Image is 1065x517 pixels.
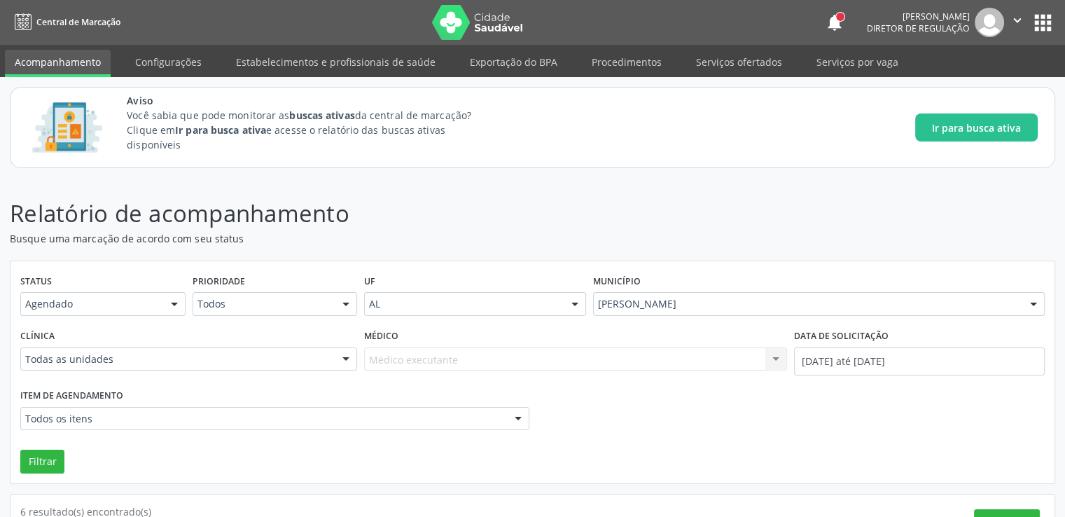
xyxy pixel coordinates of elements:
[36,16,120,28] span: Central de Marcação
[794,326,889,347] label: Data de Solicitação
[1010,13,1025,28] i: 
[5,50,111,77] a: Acompanhamento
[10,196,742,231] p: Relatório de acompanhamento
[27,96,107,159] img: Imagem de CalloutCard
[794,347,1045,375] input: Selecione um intervalo
[593,271,641,293] label: Município
[197,297,329,311] span: Todos
[1031,11,1055,35] button: apps
[175,123,266,137] strong: Ir para busca ativa
[289,109,354,122] strong: buscas ativas
[369,297,557,311] span: AL
[20,326,55,347] label: Clínica
[20,450,64,474] button: Filtrar
[686,50,792,74] a: Serviços ofertados
[867,11,970,22] div: [PERSON_NAME]
[125,50,211,74] a: Configurações
[10,11,120,34] a: Central de Marcação
[460,50,567,74] a: Exportação do BPA
[127,93,497,108] span: Aviso
[10,231,742,246] p: Busque uma marcação de acordo com seu status
[975,8,1004,37] img: img
[582,50,671,74] a: Procedimentos
[932,120,1021,135] span: Ir para busca ativa
[20,271,52,293] label: Status
[25,352,328,366] span: Todas as unidades
[867,22,970,34] span: Diretor de regulação
[25,297,157,311] span: Agendado
[598,297,1016,311] span: [PERSON_NAME]
[825,13,844,32] button: notifications
[193,271,245,293] label: Prioridade
[364,271,375,293] label: UF
[915,113,1038,142] button: Ir para busca ativa
[20,385,123,407] label: Item de agendamento
[1004,8,1031,37] button: 
[127,108,497,152] p: Você sabia que pode monitorar as da central de marcação? Clique em e acesse o relatório das busca...
[226,50,445,74] a: Estabelecimentos e profissionais de saúde
[807,50,908,74] a: Serviços por vaga
[364,326,398,347] label: Médico
[25,412,501,426] span: Todos os itens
